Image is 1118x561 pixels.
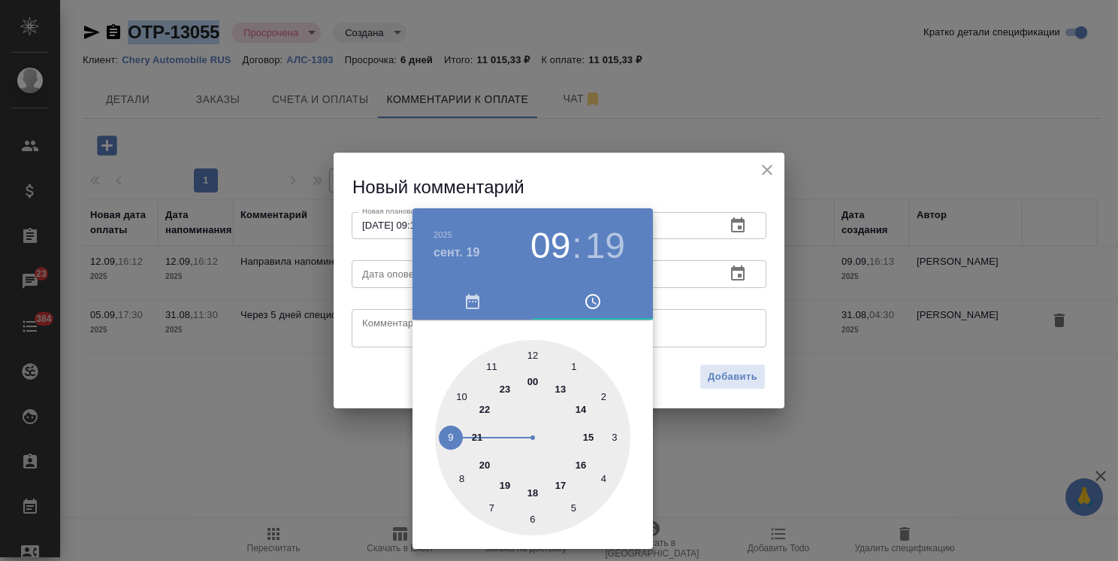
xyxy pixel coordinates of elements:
h3: : [572,225,582,267]
button: сент. 19 [434,244,480,262]
button: 2025 [434,230,452,239]
button: 09 [530,225,570,267]
button: 19 [585,225,625,267]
